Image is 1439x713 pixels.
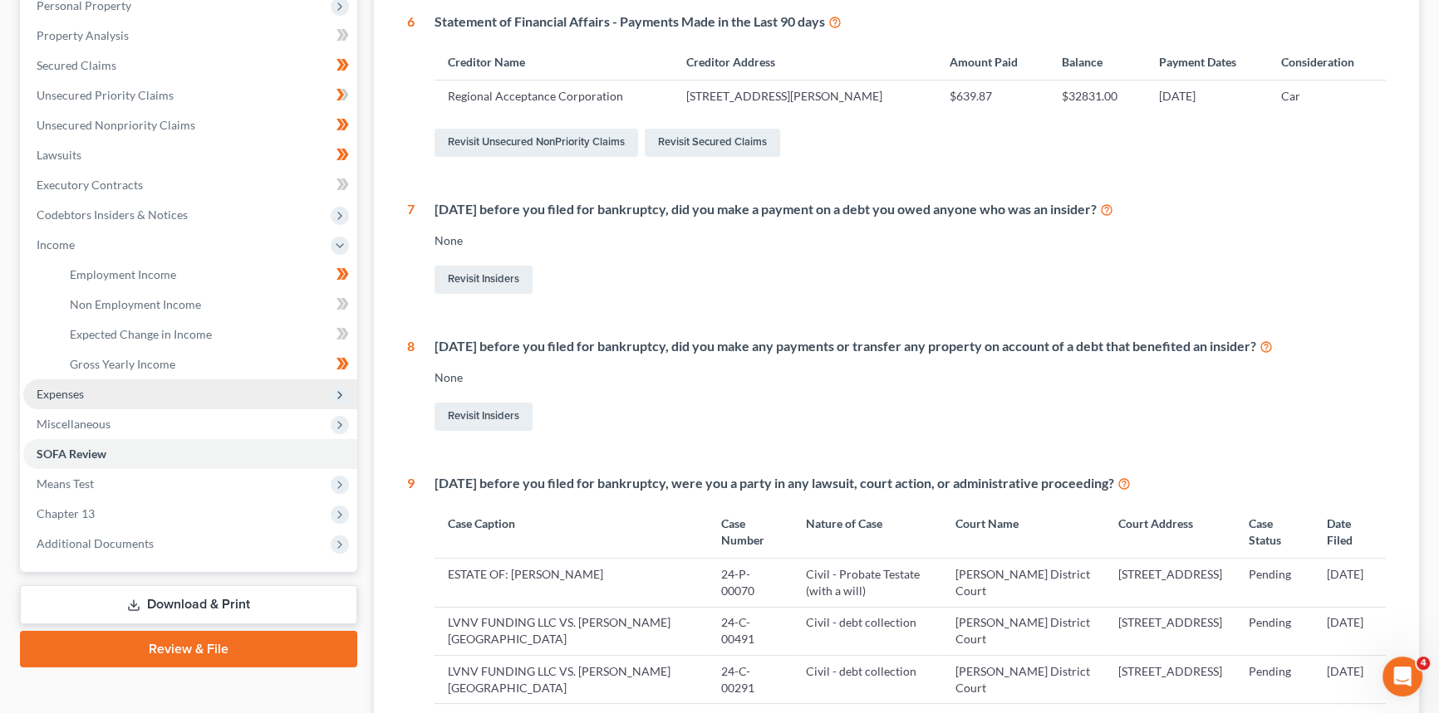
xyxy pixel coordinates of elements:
[37,178,143,192] span: Executory Contracts
[435,232,1386,249] div: None
[23,51,357,81] a: Secured Claims
[1314,505,1386,558] th: Date Filed
[37,447,106,461] span: SOFA Review
[37,28,129,42] span: Property Analysis
[37,148,81,162] span: Lawsuits
[37,476,94,491] span: Means Test
[407,12,415,160] div: 6
[942,607,1104,655] td: [PERSON_NAME] District Court
[1145,45,1268,81] th: Payment Dates
[793,656,942,704] td: Civil - debt collection
[56,290,357,320] a: Non Employment Income
[1105,607,1235,655] td: [STREET_ADDRESS]
[70,267,176,281] span: Employment Income
[435,12,1386,32] div: Statement of Financial Affairs - Payments Made in the Last 90 days
[56,349,357,379] a: Gross Yearly Income
[1417,657,1430,670] span: 4
[435,81,673,112] td: Regional Acceptance Corporation
[37,417,111,431] span: Miscellaneous
[56,320,357,349] a: Expected Change in Income
[708,656,793,704] td: 24-C-00291
[435,403,533,431] a: Revisit Insiders
[435,607,708,655] td: LVNV FUNDING LLC VS. [PERSON_NAME][GEOGRAPHIC_DATA]
[37,387,84,401] span: Expenses
[708,607,793,655] td: 24-C-00491
[23,110,357,140] a: Unsecured Nonpriority Claims
[942,559,1104,607] td: [PERSON_NAME] District Court
[407,200,415,297] div: 7
[435,200,1386,219] div: [DATE] before you filed for bankruptcy, did you make a payment on a debt you owed anyone who was ...
[56,260,357,290] a: Employment Income
[435,474,1386,493] div: [DATE] before you filed for bankruptcy, were you a party in any lawsuit, court action, or adminis...
[1235,505,1314,558] th: Case Status
[1314,559,1386,607] td: [DATE]
[37,536,154,550] span: Additional Documents
[37,58,116,72] span: Secured Claims
[435,369,1386,386] div: None
[23,81,357,110] a: Unsecured Priority Claims
[23,140,357,170] a: Lawsuits
[23,439,357,469] a: SOFA Review
[1235,656,1314,704] td: Pending
[793,505,942,558] th: Nature of Case
[942,505,1104,558] th: Court Name
[673,81,936,112] td: [STREET_ADDRESS][PERSON_NAME]
[37,506,95,520] span: Chapter 13
[70,297,201,311] span: Non Employment Income
[1145,81,1268,112] td: [DATE]
[435,45,673,81] th: Creditor Name
[1049,81,1146,112] td: $32831.00
[37,237,75,252] span: Income
[936,45,1049,81] th: Amount Paid
[1268,81,1386,112] td: Car
[1268,45,1386,81] th: Consideration
[20,631,357,667] a: Review & File
[23,21,357,51] a: Property Analysis
[20,585,357,624] a: Download & Print
[1105,656,1235,704] td: [STREET_ADDRESS]
[70,327,212,341] span: Expected Change in Income
[37,208,188,222] span: Codebtors Insiders & Notices
[708,505,793,558] th: Case Number
[70,357,175,371] span: Gross Yearly Income
[1314,656,1386,704] td: [DATE]
[1383,657,1422,696] iframe: Intercom live chat
[942,656,1104,704] td: [PERSON_NAME] District Court
[1105,559,1235,607] td: [STREET_ADDRESS]
[435,266,533,294] a: Revisit Insiders
[1105,505,1235,558] th: Court Address
[1314,607,1386,655] td: [DATE]
[37,118,195,132] span: Unsecured Nonpriority Claims
[936,81,1049,112] td: $639.87
[37,88,174,102] span: Unsecured Priority Claims
[435,505,708,558] th: Case Caption
[1235,607,1314,655] td: Pending
[23,170,357,200] a: Executory Contracts
[645,129,780,157] a: Revisit Secured Claims
[1049,45,1146,81] th: Balance
[793,559,942,607] td: Civil - Probate Testate (with a will)
[1235,559,1314,607] td: Pending
[673,45,936,81] th: Creditor Address
[435,559,708,607] td: ESTATE OF: [PERSON_NAME]
[435,656,708,704] td: LVNV FUNDING LLC VS. [PERSON_NAME][GEOGRAPHIC_DATA]
[708,559,793,607] td: 24-P-00070
[435,337,1386,356] div: [DATE] before you filed for bankruptcy, did you make any payments or transfer any property on acc...
[793,607,942,655] td: Civil - debt collection
[435,129,638,157] a: Revisit Unsecured NonPriority Claims
[407,337,415,434] div: 8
